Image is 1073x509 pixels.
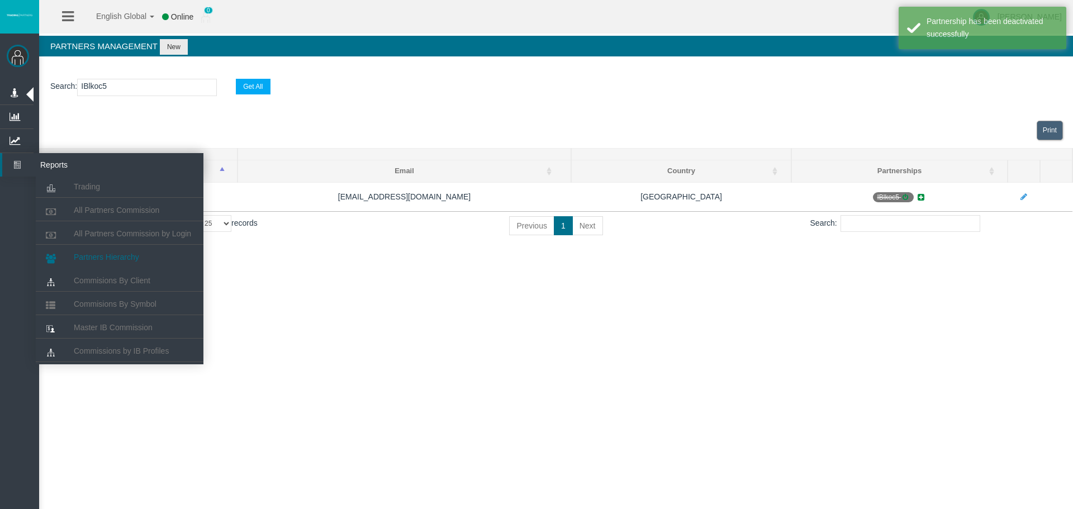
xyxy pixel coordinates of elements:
span: Commisions By Client [74,276,150,285]
a: View print view [1037,121,1063,140]
label: Search: [810,215,980,232]
span: IB [873,192,913,202]
a: Commisions By Symbol [36,294,203,314]
th: Partnerships: activate to sort column ascending [791,160,1008,183]
label: Show records [177,215,258,232]
a: Reports [2,153,203,177]
a: Commisions By Client [36,270,203,291]
img: logo.svg [6,13,34,17]
i: Add new Partnership [916,193,926,201]
a: Partners Hierarchy [36,247,203,267]
button: New [160,39,188,55]
th: Email: activate to sort column ascending [238,160,571,183]
span: Online [171,12,193,21]
img: user_small.png [201,12,210,23]
span: Reports [32,153,141,177]
th: Country: activate to sort column ascending [571,160,791,183]
span: Partners Management [50,41,158,51]
a: Previous [509,216,554,235]
span: 0 [204,7,213,14]
div: Partnership has been deactivated successfully [927,15,1058,41]
i: Reactivate Partnership [901,194,909,201]
a: Master IB Commission [36,317,203,337]
a: Trading [36,177,203,197]
p: : [50,79,1062,96]
a: 1 [554,216,573,235]
span: Commissions by IB Profiles [74,346,169,355]
select: Showrecords [196,215,231,232]
a: All Partners Commission [36,200,203,220]
a: Commissions by IB Profiles [36,341,203,361]
span: Master IB Commission [74,323,153,332]
a: All Partners Commission by Login [36,223,203,244]
span: Partners Hierarchy [74,253,139,261]
span: All Partners Commission by Login [74,229,191,238]
td: [EMAIL_ADDRESS][DOMAIN_NAME] [238,182,571,211]
span: English Global [82,12,146,21]
label: Search [50,80,75,93]
span: Print [1043,126,1057,134]
input: Search: [841,215,980,232]
span: Commisions By Symbol [74,299,156,308]
a: Next [572,216,603,235]
button: Get All [236,79,270,94]
td: [GEOGRAPHIC_DATA] [571,182,791,211]
span: Trading [74,182,100,191]
span: All Partners Commission [74,206,159,215]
